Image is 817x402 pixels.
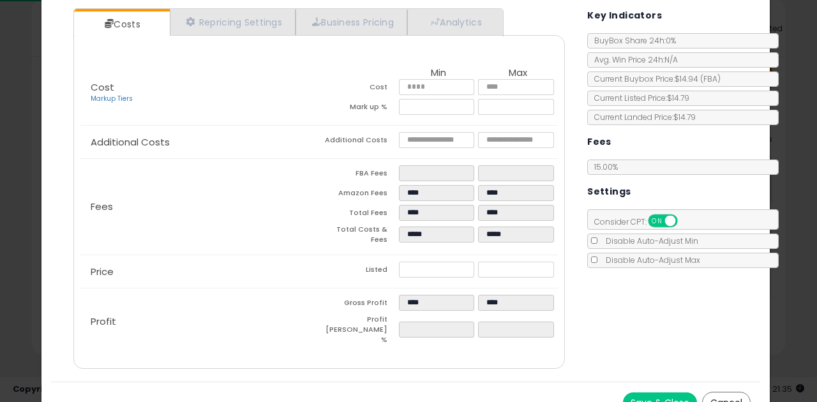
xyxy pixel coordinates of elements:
[319,295,399,315] td: Gross Profit
[587,184,631,200] h5: Settings
[649,216,665,227] span: ON
[80,316,319,327] p: Profit
[74,11,169,37] a: Costs
[296,9,407,35] a: Business Pricing
[319,99,399,119] td: Mark up %
[80,202,319,212] p: Fees
[588,73,721,84] span: Current Buybox Price:
[319,165,399,185] td: FBA Fees
[399,68,479,79] th: Min
[319,205,399,225] td: Total Fees
[700,73,721,84] span: ( FBA )
[478,68,558,79] th: Max
[588,35,676,46] span: BuyBox Share 24h: 0%
[588,93,689,103] span: Current Listed Price: $14.79
[599,255,700,265] span: Disable Auto-Adjust Max
[319,132,399,152] td: Additional Costs
[588,112,696,123] span: Current Landed Price: $14.79
[319,315,399,348] td: Profit [PERSON_NAME] %
[599,235,698,246] span: Disable Auto-Adjust Min
[80,82,319,104] p: Cost
[319,185,399,205] td: Amazon Fees
[319,262,399,281] td: Listed
[80,137,319,147] p: Additional Costs
[407,9,502,35] a: Analytics
[675,73,721,84] span: $14.94
[91,94,133,103] a: Markup Tiers
[588,54,678,65] span: Avg. Win Price 24h: N/A
[319,79,399,99] td: Cost
[588,216,694,227] span: Consider CPT:
[587,134,611,150] h5: Fees
[587,8,662,24] h5: Key Indicators
[80,267,319,277] p: Price
[170,9,296,35] a: Repricing Settings
[594,161,618,172] span: 15.00 %
[676,216,696,227] span: OFF
[319,225,399,248] td: Total Costs & Fees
